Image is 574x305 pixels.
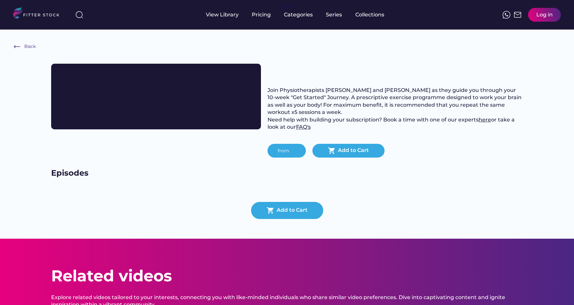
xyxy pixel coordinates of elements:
div: Log in [536,11,553,18]
div: Categories [284,11,313,18]
img: search-normal%203.svg [75,11,83,19]
img: LOGO.svg [13,7,65,21]
img: Frame%2051.svg [514,11,522,19]
a: FAQ's [296,124,311,130]
div: Add to Cart [338,147,369,155]
div: Back [24,43,36,50]
h3: Episodes [51,167,117,179]
img: meteor-icons_whatsapp%20%281%29.svg [503,11,510,19]
div: Add to Cart [277,207,307,214]
div: Collections [355,11,384,18]
button: shopping_cart [267,207,274,214]
a: here [479,117,491,123]
h3: Related videos [51,265,172,287]
div: Series [326,11,342,18]
img: Frame%20%286%29.svg [13,43,21,51]
div: Join Physiotherapists [PERSON_NAME] and [PERSON_NAME] as they guide you through your 10-week "Get... [267,87,523,131]
button: shopping_cart [328,147,336,155]
div: View Library [206,11,239,18]
div: from [278,148,289,154]
div: Pricing [252,11,271,18]
div: fvck [284,3,292,10]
